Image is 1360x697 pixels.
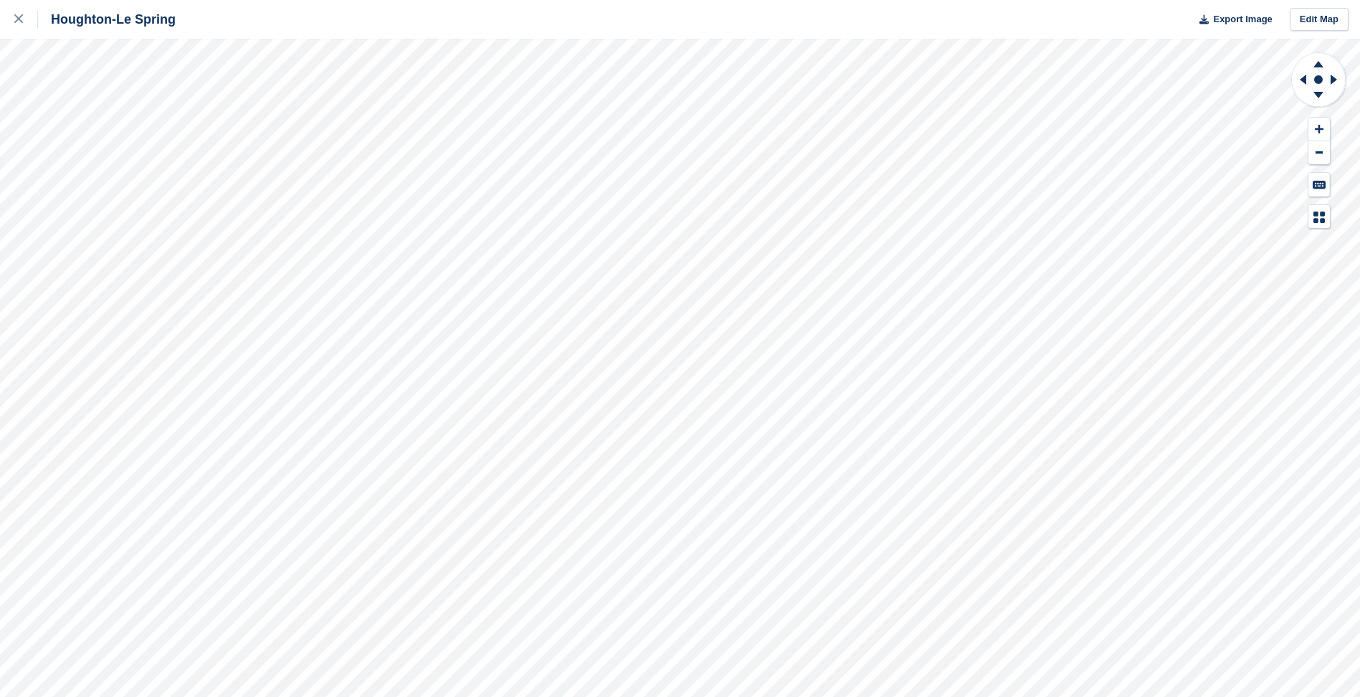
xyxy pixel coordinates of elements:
[1308,118,1330,141] button: Zoom In
[38,11,176,28] div: Houghton-Le Spring
[1290,8,1349,32] a: Edit Map
[1308,141,1330,165] button: Zoom Out
[1213,12,1272,27] span: Export Image
[1308,205,1330,229] button: Map Legend
[1308,173,1330,196] button: Keyboard Shortcuts
[1191,8,1273,32] button: Export Image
